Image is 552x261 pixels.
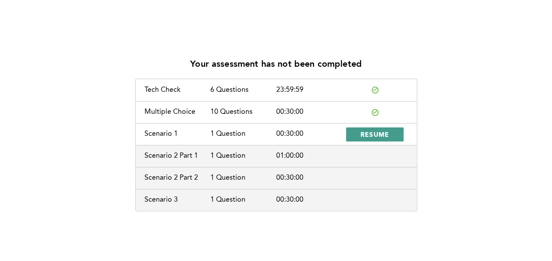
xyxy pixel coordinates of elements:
[210,86,276,94] div: 6 Questions
[210,108,276,116] div: 10 Questions
[276,174,342,182] div: 00:30:00
[144,152,210,160] div: Scenario 2 Part 1
[210,196,276,204] div: 1 Question
[361,130,390,138] span: RESUME
[144,108,210,116] div: Multiple Choice
[210,152,276,160] div: 1 Question
[144,130,210,138] div: Scenario 1
[144,196,210,204] div: Scenario 3
[210,174,276,182] div: 1 Question
[346,127,404,141] button: RESUME
[276,196,342,204] div: 00:30:00
[276,108,342,116] div: 00:30:00
[276,152,342,160] div: 01:00:00
[144,86,210,94] div: Tech Check
[276,130,342,138] div: 00:30:00
[210,130,276,138] div: 1 Question
[190,60,362,70] p: Your assessment has not been completed
[276,86,342,94] div: 23:59:59
[144,174,210,182] div: Scenario 2 Part 2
